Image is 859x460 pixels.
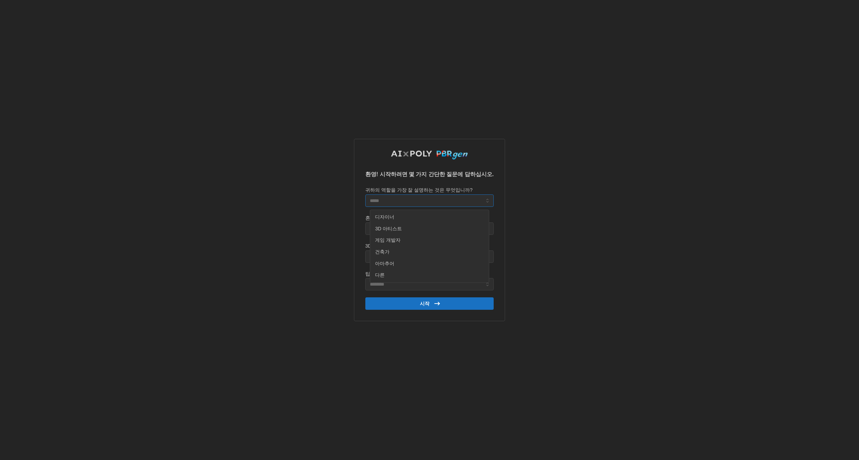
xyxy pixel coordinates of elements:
img: AIxPoly PBRgen [391,150,468,160]
label: 귀하의 역할을 가장 잘 설명하는 것은 무엇입니까? [365,186,473,194]
label: 팁과 업데이트가 포함된 후속 이메일을 받고 싶으신가요? [365,270,487,278]
span: 건축가 [375,248,389,256]
label: 3D 워크플로에 [DATE] 경험 수준은 어느 정도입니까? [365,242,480,250]
label: 혼자 일하시겠습니까, 아니면 팀과 함께 일하시겠습니까? [365,214,487,222]
span: 다른 [375,271,385,279]
span: 디자이너 [375,213,394,221]
span: 시작 [420,298,430,309]
span: 아마추어 [375,260,394,268]
span: 게임 개발자 [375,237,401,244]
p: 환영! 시작하려면 몇 가지 간단한 질문에 답하십시오. [365,170,494,179]
span: 3D 아티스트 [375,225,402,233]
button: 시작 [365,297,494,310]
